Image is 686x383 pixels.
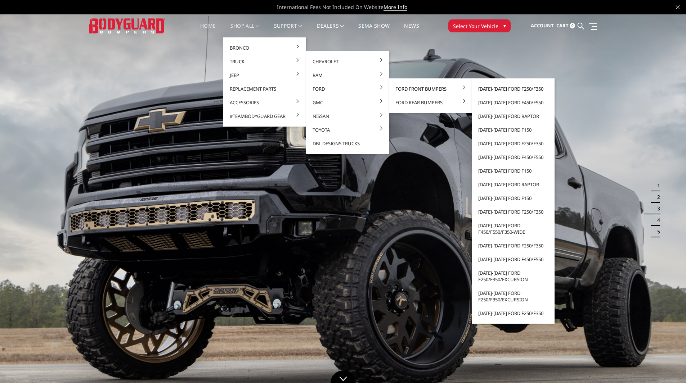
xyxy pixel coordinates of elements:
[89,18,165,33] img: BODYGUARD BUMPERS
[384,4,407,11] a: More Info
[392,82,469,96] a: Ford Front Bumpers
[309,137,386,150] a: DBL Designs Trucks
[309,55,386,68] a: Chevrolet
[475,137,552,150] a: [DATE]-[DATE] Ford F250/F350
[475,205,552,219] a: [DATE]-[DATE] Ford F250/F350
[475,123,552,137] a: [DATE]-[DATE] Ford F150
[475,252,552,266] a: [DATE]-[DATE] Ford F450/F550
[475,150,552,164] a: [DATE]-[DATE] Ford F450/F550
[475,109,552,123] a: [DATE]-[DATE] Ford Raptor
[226,96,303,109] a: Accessories
[475,82,552,96] a: [DATE]-[DATE] Ford F250/F350
[475,239,552,252] a: [DATE]-[DATE] Ford F250/F350
[475,266,552,286] a: [DATE]-[DATE] Ford F250/F350/Excursion
[475,306,552,320] a: [DATE]-[DATE] Ford F250/F350
[309,82,386,96] a: Ford
[531,22,554,29] span: Account
[653,226,660,237] button: 5 of 5
[392,96,469,109] a: Ford Rear Bumpers
[309,68,386,82] a: Ram
[475,164,552,178] a: [DATE]-[DATE] Ford F150
[475,191,552,205] a: [DATE]-[DATE] Ford F150
[556,22,569,29] span: Cart
[475,286,552,306] a: [DATE]-[DATE] Ford F250/F350/Excursion
[653,180,660,191] button: 1 of 5
[358,23,390,37] a: SEMA Show
[475,96,552,109] a: [DATE]-[DATE] Ford F450/F550
[331,370,356,383] a: Click to Down
[404,23,419,37] a: News
[317,23,344,37] a: Dealers
[274,23,302,37] a: Support
[475,178,552,191] a: [DATE]-[DATE] Ford Raptor
[531,16,554,36] a: Account
[503,22,506,29] span: ▾
[226,68,303,82] a: Jeep
[448,19,511,32] button: Select Your Vehicle
[653,203,660,214] button: 3 of 5
[226,55,303,68] a: Truck
[475,219,552,239] a: [DATE]-[DATE] Ford F450/F550/F350-wide
[226,82,303,96] a: Replacement Parts
[653,214,660,226] button: 4 of 5
[570,23,575,28] span: 0
[309,123,386,137] a: Toyota
[200,23,216,37] a: Home
[556,16,575,36] a: Cart 0
[226,109,303,123] a: #TeamBodyguard Gear
[653,191,660,203] button: 2 of 5
[309,109,386,123] a: Nissan
[453,22,498,30] span: Select Your Vehicle
[309,96,386,109] a: GMC
[226,41,303,55] a: Bronco
[230,23,260,37] a: shop all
